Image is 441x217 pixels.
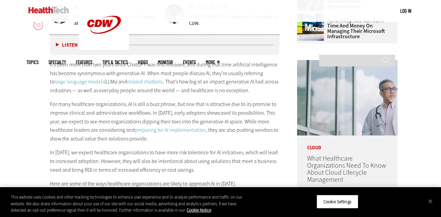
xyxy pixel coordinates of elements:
[50,60,279,95] p: It’s been more than two years since ChatGPT was first released, and during that time artificial i...
[135,126,206,133] a: preparing for AI implementation
[297,60,398,135] img: doctor in front of clouds and reflective building
[50,148,279,174] p: In [DATE], we expect healthcare organizations to have more risk tolerance for AI initiatives, whi...
[79,44,129,51] a: CDW
[400,7,411,14] div: User menu
[102,60,128,65] a: Tips & Tactics
[187,207,211,213] a: More information about your privacy
[423,194,438,209] button: Close
[297,135,398,150] p: Cloud
[317,195,358,209] button: Cookie Settings
[206,60,220,65] span: More
[76,60,92,65] a: Features
[183,60,196,65] a: Events
[50,179,279,188] p: Here are some of the ways healthcare organizations are likely to approach AI in [DATE].
[138,60,148,65] a: Video
[11,194,243,214] div: This website uses cookies and other tracking technologies to enhance user experience and to analy...
[307,154,386,184] a: What Healthcare Organizations Need To Know About Cloud Lifecycle Management
[26,60,38,65] span: Topics
[400,8,411,14] a: Log in
[50,100,279,143] p: For many healthcare organizations, AI is still a buzz phrase, but one that is attractive due to i...
[127,78,163,85] a: related chatbots
[49,60,66,65] span: Specialty
[158,60,173,65] a: MonITor
[28,7,69,13] img: Home
[55,78,104,85] a: large language models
